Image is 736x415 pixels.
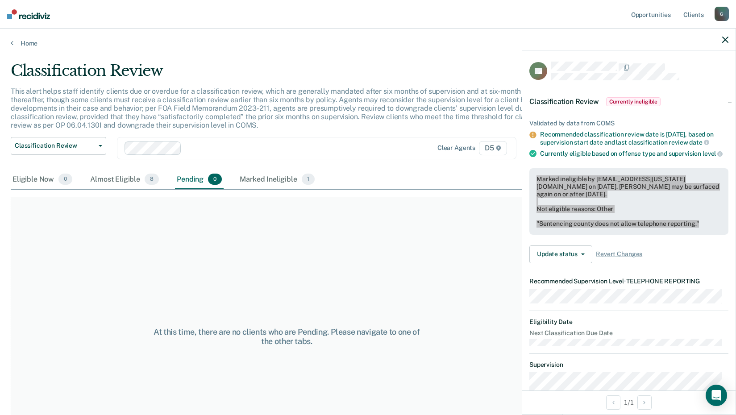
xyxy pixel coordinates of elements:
[11,39,725,47] a: Home
[536,220,721,228] pre: " Sentencing county does not allow telephone reporting. "
[536,175,721,198] div: Marked ineligible by [EMAIL_ADDRESS][US_STATE][DOMAIN_NAME] on [DATE]. [PERSON_NAME] may be surfa...
[302,174,315,185] span: 1
[11,87,558,130] p: This alert helps staff identify clients due or overdue for a classification review, which are gen...
[703,150,723,157] span: level
[529,329,728,337] dt: Next Classification Due Date
[624,278,626,285] span: •
[529,278,728,285] dt: Recommended Supervision Level TELEPHONE REPORTING
[596,250,642,258] span: Revert Changes
[11,62,563,87] div: Classification Review
[88,170,161,190] div: Almost Eligible
[522,390,736,414] div: 1 / 1
[145,174,159,185] span: 8
[637,395,652,410] button: Next Opportunity
[208,174,222,185] span: 0
[606,97,661,106] span: Currently ineligible
[479,141,507,155] span: D5
[437,144,475,152] div: Clear agents
[175,170,224,190] div: Pending
[540,149,728,158] div: Currently eligible based on offense type and supervision
[536,205,721,228] div: Not eligible reasons: Other
[715,7,729,21] div: G
[238,170,316,190] div: Marked Ineligible
[529,318,728,326] dt: Eligibility Date
[522,87,736,116] div: Classification ReviewCurrently ineligible
[529,97,599,106] span: Classification Review
[606,395,620,410] button: Previous Opportunity
[706,385,727,406] div: Open Intercom Messenger
[529,245,592,263] button: Update status
[11,170,74,190] div: Eligible Now
[15,142,95,149] span: Classification Review
[149,327,424,346] div: At this time, there are no clients who are Pending. Please navigate to one of the other tabs.
[7,9,50,19] img: Recidiviz
[529,361,728,369] dt: Supervision
[58,174,72,185] span: 0
[540,131,728,146] div: Recommended classification review date is [DATE], based on supervision start date and last classi...
[529,120,728,127] div: Validated by data from COMS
